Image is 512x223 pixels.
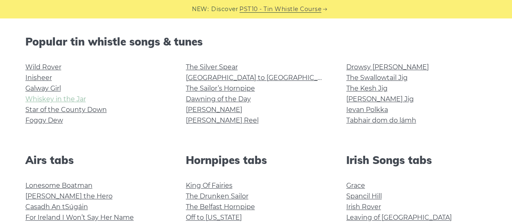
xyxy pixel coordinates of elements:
[25,116,63,124] a: Foggy Dew
[346,84,388,92] a: The Kesh Jig
[346,192,382,200] a: Spancil Hill
[186,95,251,103] a: Dawning of the Day
[186,74,337,82] a: [GEOGRAPHIC_DATA] to [GEOGRAPHIC_DATA]
[186,192,248,200] a: The Drunken Sailor
[346,203,381,211] a: Irish Rover
[346,106,388,114] a: Ievan Polkka
[186,63,238,71] a: The Silver Spear
[186,203,255,211] a: The Belfast Hornpipe
[25,106,107,114] a: Star of the County Down
[25,154,166,166] h2: Airs tabs
[25,74,52,82] a: Inisheer
[25,63,61,71] a: Wild Rover
[186,84,255,92] a: The Sailor’s Hornpipe
[346,74,408,82] a: The Swallowtail Jig
[211,5,238,14] span: Discover
[25,95,86,103] a: Whiskey in the Jar
[25,203,88,211] a: Casadh An tSúgáin
[186,214,242,221] a: Off to [US_STATE]
[186,182,232,189] a: King Of Fairies
[346,182,365,189] a: Grace
[346,95,414,103] a: [PERSON_NAME] Jig
[346,116,416,124] a: Tabhair dom do lámh
[186,116,259,124] a: [PERSON_NAME] Reel
[25,214,134,221] a: For Ireland I Won’t Say Her Name
[192,5,209,14] span: NEW:
[186,106,242,114] a: [PERSON_NAME]
[346,154,487,166] h2: Irish Songs tabs
[25,192,113,200] a: [PERSON_NAME] the Hero
[25,35,487,48] h2: Popular tin whistle songs & tunes
[25,182,92,189] a: Lonesome Boatman
[25,84,61,92] a: Galway Girl
[239,5,321,14] a: PST10 - Tin Whistle Course
[346,63,429,71] a: Drowsy [PERSON_NAME]
[186,154,327,166] h2: Hornpipes tabs
[346,214,452,221] a: Leaving of [GEOGRAPHIC_DATA]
